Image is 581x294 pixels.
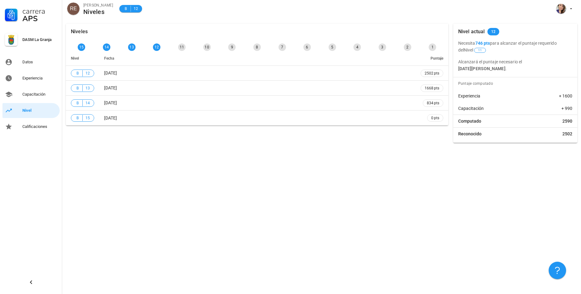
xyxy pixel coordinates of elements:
span: 0 pts [431,115,439,121]
a: Nivel [2,103,60,118]
div: Experiencia [22,76,57,81]
div: 4 [353,43,361,51]
span: RE [70,2,77,15]
p: Alcanzará el puntaje necesario el . [458,58,572,72]
span: B [75,100,80,106]
div: 12 [153,43,160,51]
a: Capacitación [2,87,60,102]
div: 9 [228,43,236,51]
span: B [75,85,80,91]
span: 13 [85,85,90,91]
div: Capacitación [22,92,57,97]
span: [DATE] [104,115,117,120]
a: Datos [2,55,60,70]
span: 11 [478,48,482,52]
div: 7 [279,43,286,51]
span: 12 [133,6,138,12]
span: [DATE] [104,70,117,75]
div: 2 [404,43,411,51]
span: B [75,115,80,121]
span: 12 [491,28,496,35]
div: 10 [203,43,211,51]
span: 2502 [562,131,572,137]
div: avatar [556,4,566,14]
span: Reconocido [458,131,482,137]
p: Necesita para alcanzar el puntaje requerido del [458,40,572,53]
span: 1668 pts [425,85,439,91]
th: Fecha [99,51,416,66]
span: Puntaje [431,56,443,61]
div: Niveles [71,24,88,40]
span: 2590 [562,118,572,124]
div: [PERSON_NAME] [83,2,113,8]
div: avatar [67,2,80,15]
span: 834 pts [427,100,439,106]
div: 3 [379,43,386,51]
span: Nivel [71,56,79,61]
b: 746 pts [475,41,490,46]
span: [DATE] [104,85,117,90]
div: Puntaje computado [456,77,577,90]
span: 2502 pts [425,70,439,76]
div: 11 [178,43,186,51]
span: [DATE] [104,100,117,105]
span: + 1600 [559,93,572,99]
div: 1 [429,43,436,51]
div: 6 [303,43,311,51]
a: Experiencia [2,71,60,86]
span: + 990 [561,105,572,111]
th: Nivel [66,51,99,66]
span: Capacitación [458,105,484,111]
div: Nivel actual [458,24,485,40]
span: 15 [85,115,90,121]
div: 8 [253,43,261,51]
div: Niveles [83,8,113,15]
div: 14 [103,43,110,51]
a: Calificaciones [2,119,60,134]
div: Carrera [22,7,57,15]
div: Calificaciones [22,124,57,129]
div: 15 [78,43,85,51]
span: Nivel [464,47,486,52]
span: 12 [85,70,90,76]
span: Fecha [104,56,114,61]
div: Datos [22,60,57,65]
div: Nivel [22,108,57,113]
span: B [123,6,128,12]
div: 13 [128,43,136,51]
span: Experiencia [458,93,480,99]
div: 5 [329,43,336,51]
div: DASM La Granja [22,37,57,42]
div: APS [22,15,57,22]
span: 14 [85,100,90,106]
th: Puntaje [416,51,448,66]
span: B [75,70,80,76]
b: [DATE][PERSON_NAME] [458,66,505,71]
span: Computado [458,118,481,124]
